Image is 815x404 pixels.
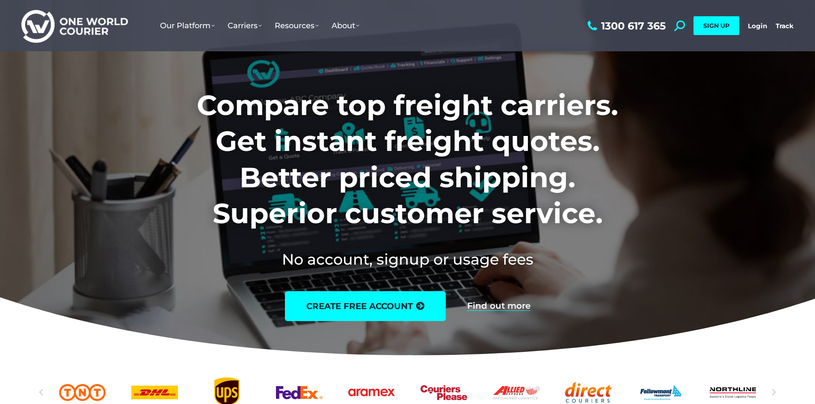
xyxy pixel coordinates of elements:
a: Login [748,22,767,30]
span: Resources [275,21,319,30]
a: Resources [268,12,325,39]
a: 1300 617 365 [585,21,666,31]
a: Carriers [221,12,268,39]
h1: Compare top freight carriers. Get instant freight quotes. Better priced shipping. Superior custom... [140,87,675,232]
a: SIGN UP [693,16,739,35]
span: About [332,21,359,30]
a: About [325,12,366,39]
span: Carriers [228,21,262,30]
span: Our Platform [160,21,215,30]
a: Our Platform [154,12,221,39]
h2: No account, signup or usage fees [140,249,675,270]
span: SIGN UP [703,22,729,29]
a: create free account [285,291,446,321]
a: Find out more [467,301,530,311]
a: Track [776,22,794,30]
img: One World Courier [21,9,128,43]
